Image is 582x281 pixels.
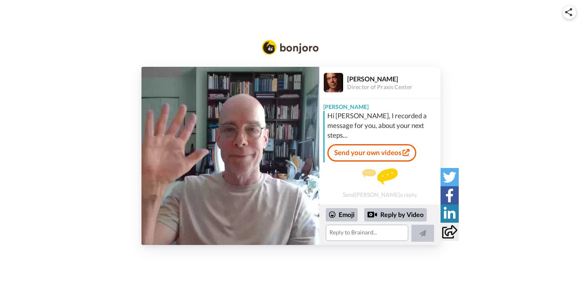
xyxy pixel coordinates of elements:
[262,40,318,55] img: Bonjoro Logo
[319,99,441,111] div: [PERSON_NAME]
[327,111,439,140] div: Hi [PERSON_NAME], I recorded a message for you, about your next steps...
[327,144,416,161] a: Send your own videos
[141,67,319,245] img: de859200-eb1e-4108-83e8-1af94c7bb5de-thumb.jpg
[319,166,441,201] div: Send [PERSON_NAME] a reply.
[362,168,398,185] img: message.svg
[364,208,427,222] div: Reply by Video
[347,75,440,83] div: [PERSON_NAME]
[367,210,377,219] div: Reply by Video
[347,84,440,91] div: Director of Praxis Center
[324,73,343,92] img: Profile Image
[326,208,358,221] div: Emoji
[565,8,572,16] img: ic_share.svg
